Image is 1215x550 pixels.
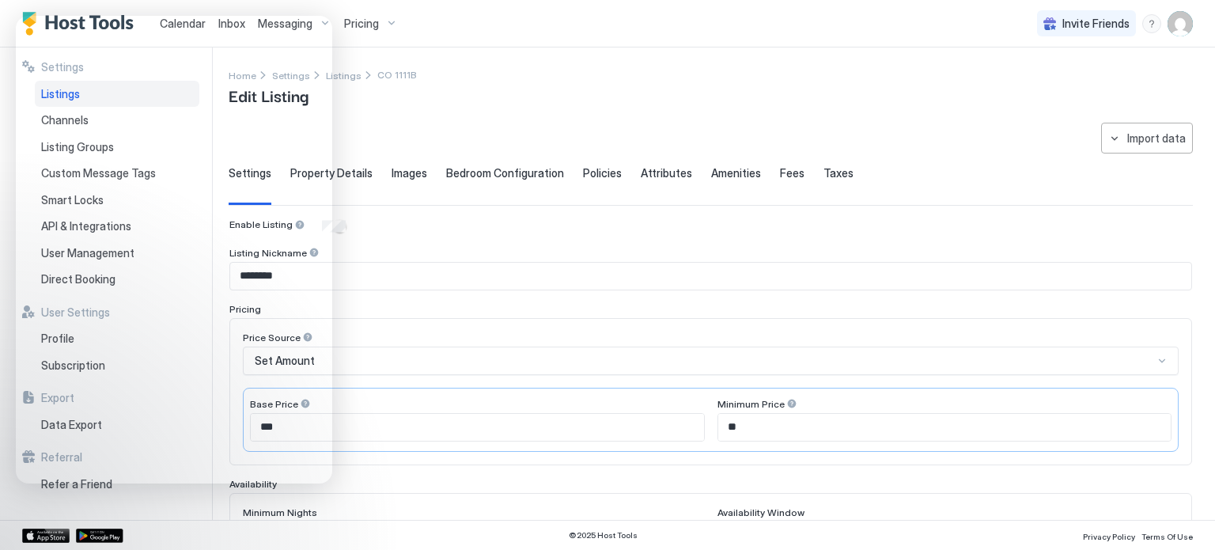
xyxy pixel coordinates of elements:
span: Availability [229,478,277,490]
input: Input Field [718,414,1171,441]
span: Minimum Price [717,398,785,410]
span: Bedroom Configuration [446,166,564,180]
button: Import data [1101,123,1193,154]
a: Calendar [160,15,206,32]
span: © 2025 Host Tools [569,530,638,541]
div: Import data [1127,130,1186,146]
span: Breadcrumb [377,69,417,81]
a: Host Tools Logo [22,12,141,36]
span: Amenities [711,166,761,180]
span: Refer a Friend [41,477,112,491]
div: Breadcrumb [326,66,361,83]
span: Listings [326,70,361,82]
a: Inbox [218,15,245,32]
span: Pricing [344,17,379,31]
a: Google Play Store [76,529,123,543]
span: Minimum Nights [243,506,317,518]
span: Terms Of Use [1141,532,1193,541]
span: Attributes [641,166,692,180]
div: User profile [1168,11,1193,36]
a: Listings [326,66,361,83]
iframe: Intercom live chat [16,16,332,484]
a: Privacy Policy [1083,527,1135,544]
a: Terms Of Use [1141,527,1193,544]
span: Taxes [823,166,854,180]
span: Fees [780,166,804,180]
span: Policies [583,166,622,180]
a: App Store [22,529,70,543]
span: Availability Window [717,506,804,518]
div: menu [1142,14,1161,33]
a: Refer a Friend [35,471,199,498]
span: Images [392,166,427,180]
span: Invite Friends [1062,17,1130,31]
iframe: Intercom live chat [16,496,54,534]
input: Input Field [251,414,704,441]
input: Input Field [230,263,1191,290]
span: Privacy Policy [1083,532,1135,541]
